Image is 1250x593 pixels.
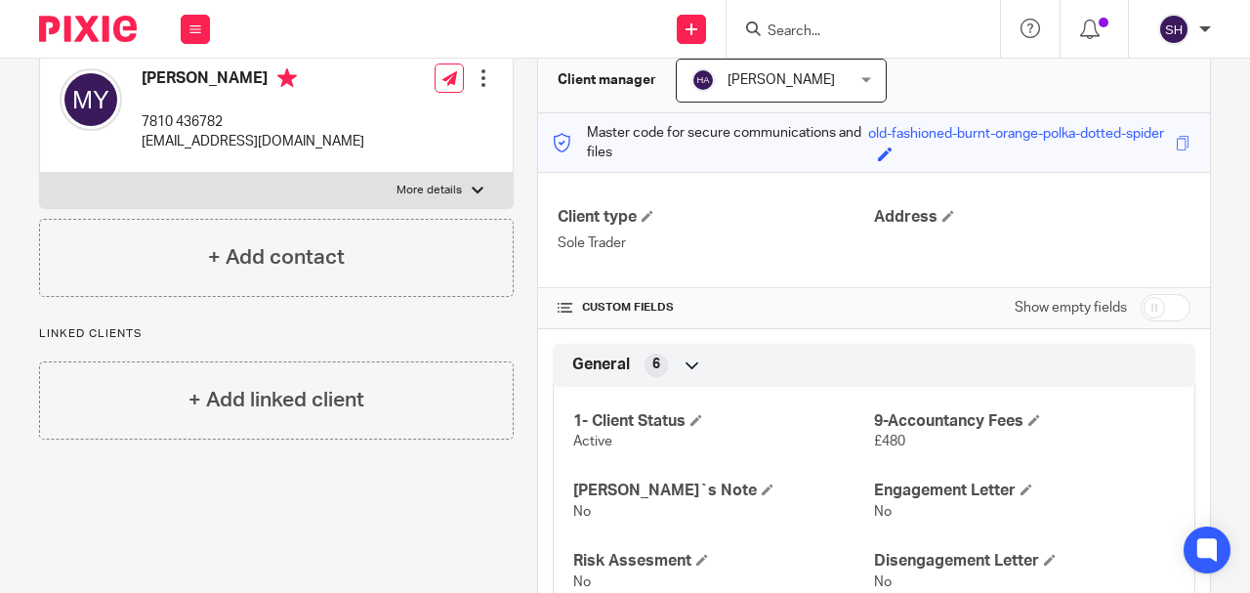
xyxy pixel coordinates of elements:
span: No [874,505,892,519]
h4: CUSTOM FIELDS [558,300,874,316]
h4: [PERSON_NAME]`s Note [573,481,874,501]
span: General [572,355,630,375]
span: Active [573,435,612,448]
h4: 1- Client Status [573,411,874,432]
img: Pixie [39,16,137,42]
p: Master code for secure communications and files [553,123,868,163]
p: Sole Trader [558,233,874,253]
img: svg%3E [1158,14,1189,45]
h4: [PERSON_NAME] [142,68,364,93]
h3: Client manager [558,70,656,90]
h4: Address [874,207,1190,228]
h4: + Add linked client [188,385,364,415]
span: £480 [874,435,905,448]
p: More details [396,183,462,198]
img: svg%3E [60,68,122,131]
span: No [573,575,591,589]
h4: Client type [558,207,874,228]
h4: Engagement Letter [874,481,1175,501]
p: [EMAIL_ADDRESS][DOMAIN_NAME] [142,132,364,151]
input: Search [766,23,941,41]
h4: 9-Accountancy Fees [874,411,1175,432]
h4: + Add contact [208,242,345,273]
span: No [573,505,591,519]
h4: Disengagement Letter [874,551,1175,572]
img: svg%3E [691,68,715,92]
label: Show empty fields [1015,298,1127,318]
p: Linked clients [39,326,514,342]
span: [PERSON_NAME] [728,73,835,87]
span: 6 [652,355,660,374]
h4: Risk Assesment [573,551,874,572]
span: No [874,575,892,589]
div: old-fashioned-burnt-orange-polka-dotted-spider [868,124,1164,147]
p: 7810 436782 [142,112,364,132]
i: Primary [277,68,297,88]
